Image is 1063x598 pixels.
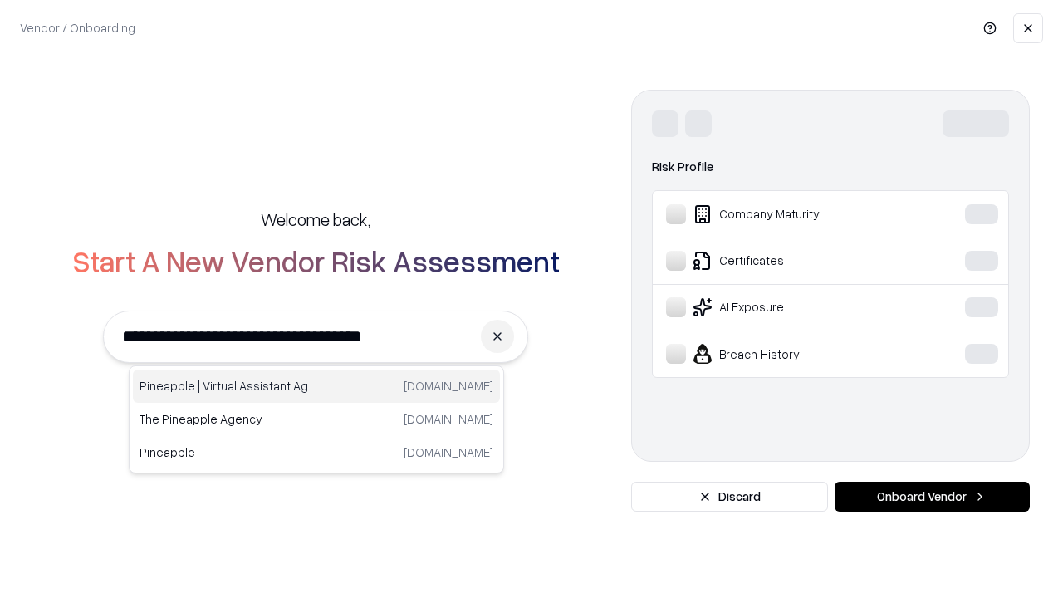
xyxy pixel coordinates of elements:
div: AI Exposure [666,297,914,317]
p: Vendor / Onboarding [20,19,135,37]
p: The Pineapple Agency [140,410,316,428]
p: Pineapple [140,444,316,461]
div: Company Maturity [666,204,914,224]
p: [DOMAIN_NAME] [404,410,493,428]
button: Onboard Vendor [835,482,1030,512]
p: [DOMAIN_NAME] [404,377,493,395]
h2: Start A New Vendor Risk Assessment [72,244,560,277]
div: Breach History [666,344,914,364]
p: [DOMAIN_NAME] [404,444,493,461]
div: Suggestions [129,365,504,473]
div: Risk Profile [652,157,1009,177]
div: Certificates [666,251,914,271]
h5: Welcome back, [261,208,370,231]
p: Pineapple | Virtual Assistant Agency [140,377,316,395]
button: Discard [631,482,828,512]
